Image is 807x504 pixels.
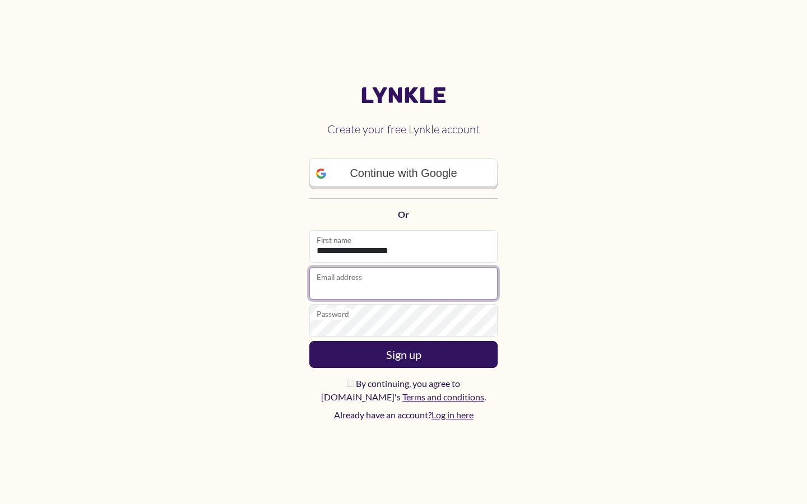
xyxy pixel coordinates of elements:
[309,377,498,404] label: By continuing, you agree to [DOMAIN_NAME]'s .
[309,114,498,145] h2: Create your free Lynkle account
[432,409,474,420] a: Log in here
[309,341,498,368] button: Sign up
[309,408,498,422] p: Already have an account?
[309,82,498,109] a: Lynkle
[347,380,354,387] input: By continuing, you agree to [DOMAIN_NAME]'s Terms and conditions.
[398,209,409,220] strong: Or
[402,391,484,402] a: Terms and conditions
[309,158,498,189] a: Continue with Google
